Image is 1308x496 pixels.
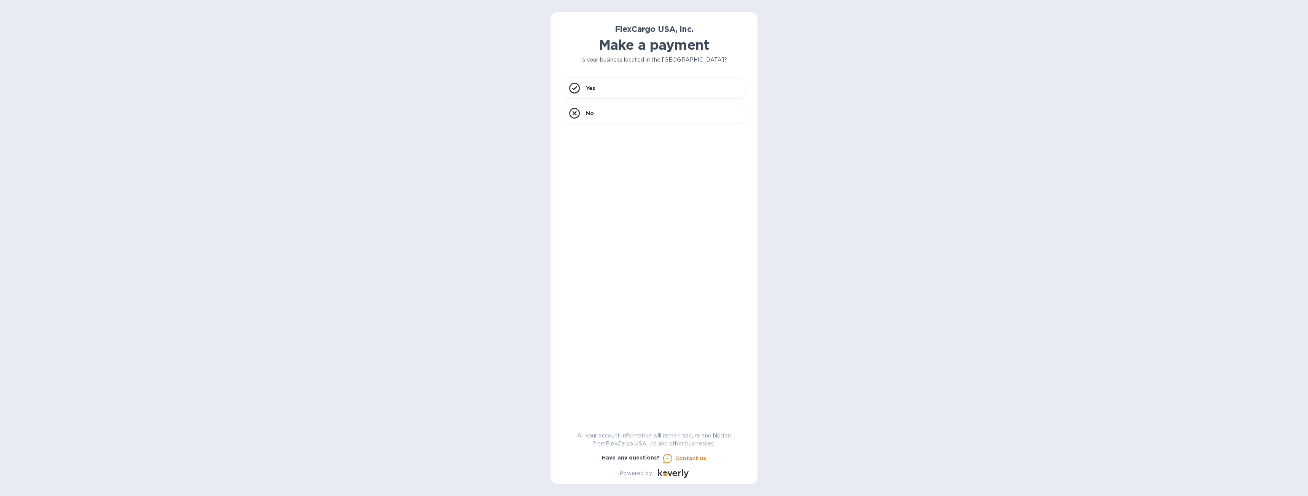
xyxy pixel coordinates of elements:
[586,109,594,117] p: No
[615,24,694,34] b: FlexCargo USA, Inc.
[563,37,745,53] h1: Make a payment
[586,84,595,92] p: Yes
[563,56,745,64] p: Is your business located in the [GEOGRAPHIC_DATA]?
[602,455,660,461] b: Have any questions?
[675,455,706,461] u: Contact us
[563,432,745,448] p: All your account information will remain secure and hidden from FlexCargo USA, Inc. and other bus...
[619,469,652,477] p: Powered by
